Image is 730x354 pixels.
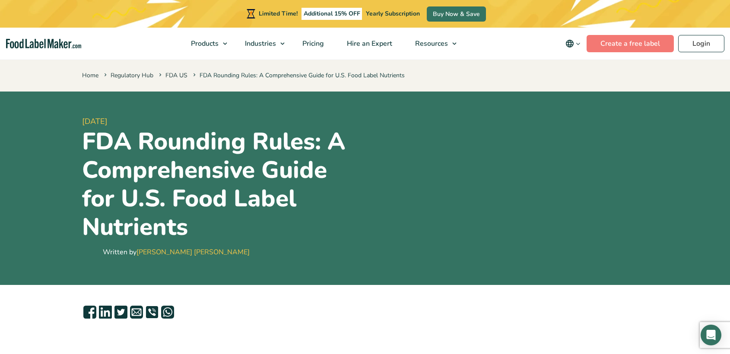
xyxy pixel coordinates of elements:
span: Pricing [300,39,325,48]
a: Industries [234,28,289,60]
img: Maria Abi Hanna - Food Label Maker [82,243,99,261]
h1: FDA Rounding Rules: A Comprehensive Guide for U.S. Food Label Nutrients [82,127,362,241]
a: Buy Now & Save [427,6,486,22]
span: Limited Time! [259,9,298,18]
a: FDA US [165,71,187,79]
a: Home [82,71,98,79]
a: Create a free label [587,35,674,52]
span: Resources [413,39,449,48]
a: Regulatory Hub [111,71,153,79]
a: [PERSON_NAME] [PERSON_NAME] [136,247,250,257]
span: [DATE] [82,116,362,127]
div: Written by [103,247,250,257]
span: FDA Rounding Rules: A Comprehensive Guide for U.S. Food Label Nutrients [191,71,405,79]
a: Pricing [291,28,333,60]
a: Hire an Expert [336,28,402,60]
a: Resources [404,28,461,60]
div: Open Intercom Messenger [701,325,721,345]
a: Login [678,35,724,52]
span: Hire an Expert [344,39,393,48]
span: Yearly Subscription [366,9,420,18]
a: Products [180,28,232,60]
span: Products [188,39,219,48]
span: Industries [242,39,277,48]
span: Additional 15% OFF [302,8,362,20]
